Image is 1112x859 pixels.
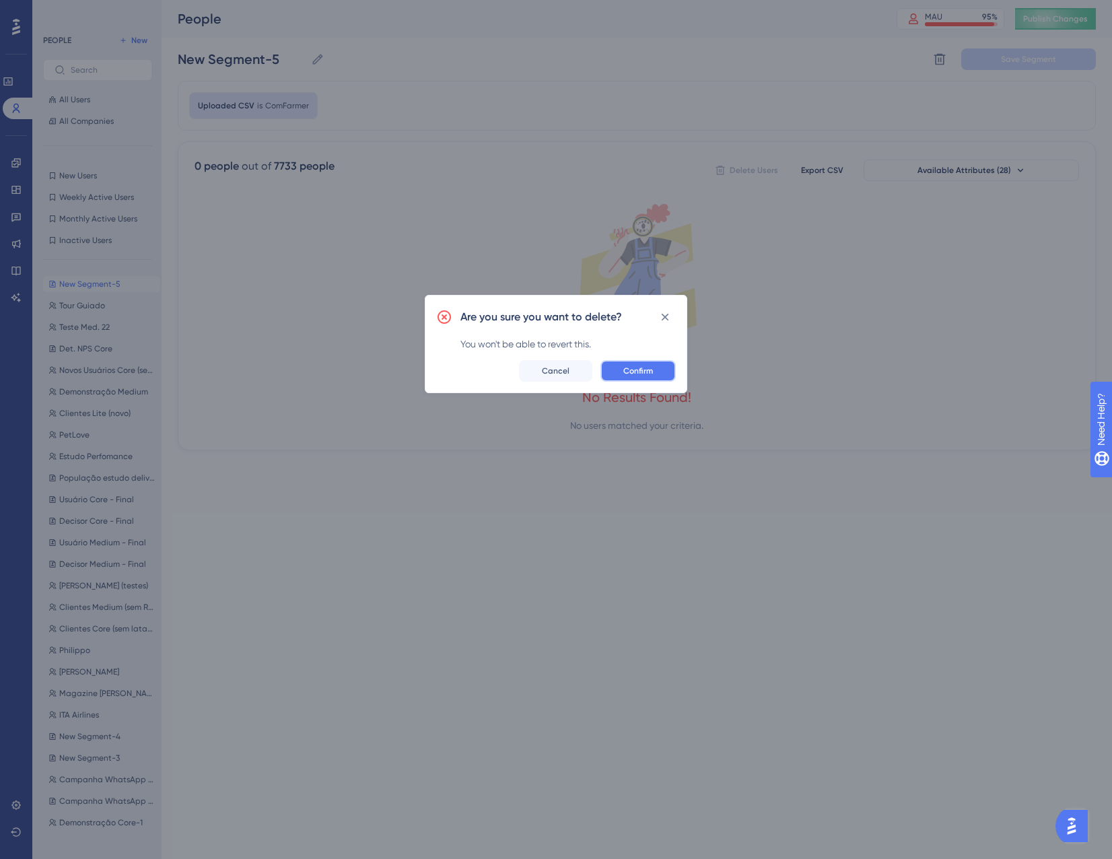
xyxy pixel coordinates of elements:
[460,336,676,352] div: You won't be able to revert this.
[623,366,653,376] span: Confirm
[460,309,622,325] h2: Are you sure you want to delete?
[542,366,569,376] span: Cancel
[1055,806,1096,846] iframe: UserGuiding AI Assistant Launcher
[32,3,84,20] span: Need Help?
